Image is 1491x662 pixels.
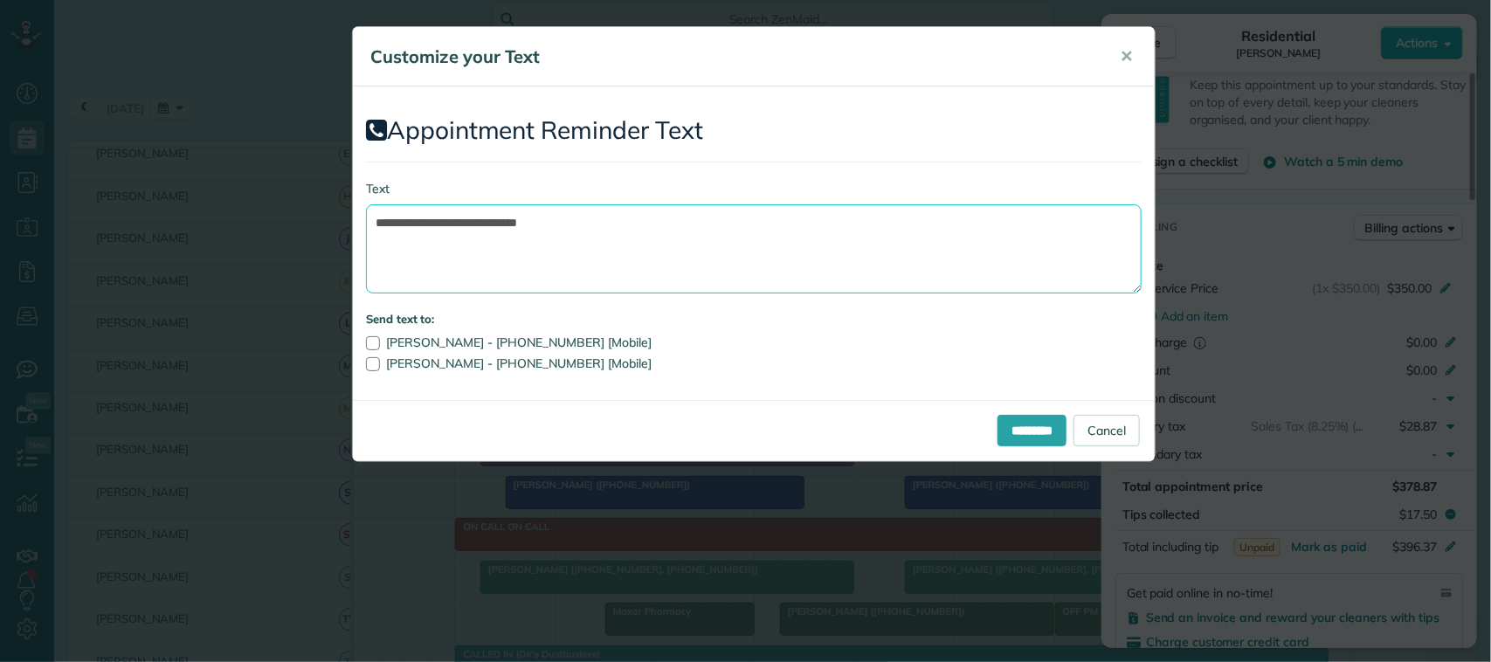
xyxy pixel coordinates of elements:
span: [PERSON_NAME] - [PHONE_NUMBER] [Mobile] [386,334,652,350]
label: Text [366,180,1142,197]
h5: Customize your Text [370,45,1095,69]
h2: Appointment Reminder Text [366,117,1142,144]
span: ✕ [1120,46,1133,66]
strong: Send text to: [366,312,435,326]
a: Cancel [1073,415,1140,446]
span: [PERSON_NAME] - [PHONE_NUMBER] [Mobile] [386,355,652,371]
